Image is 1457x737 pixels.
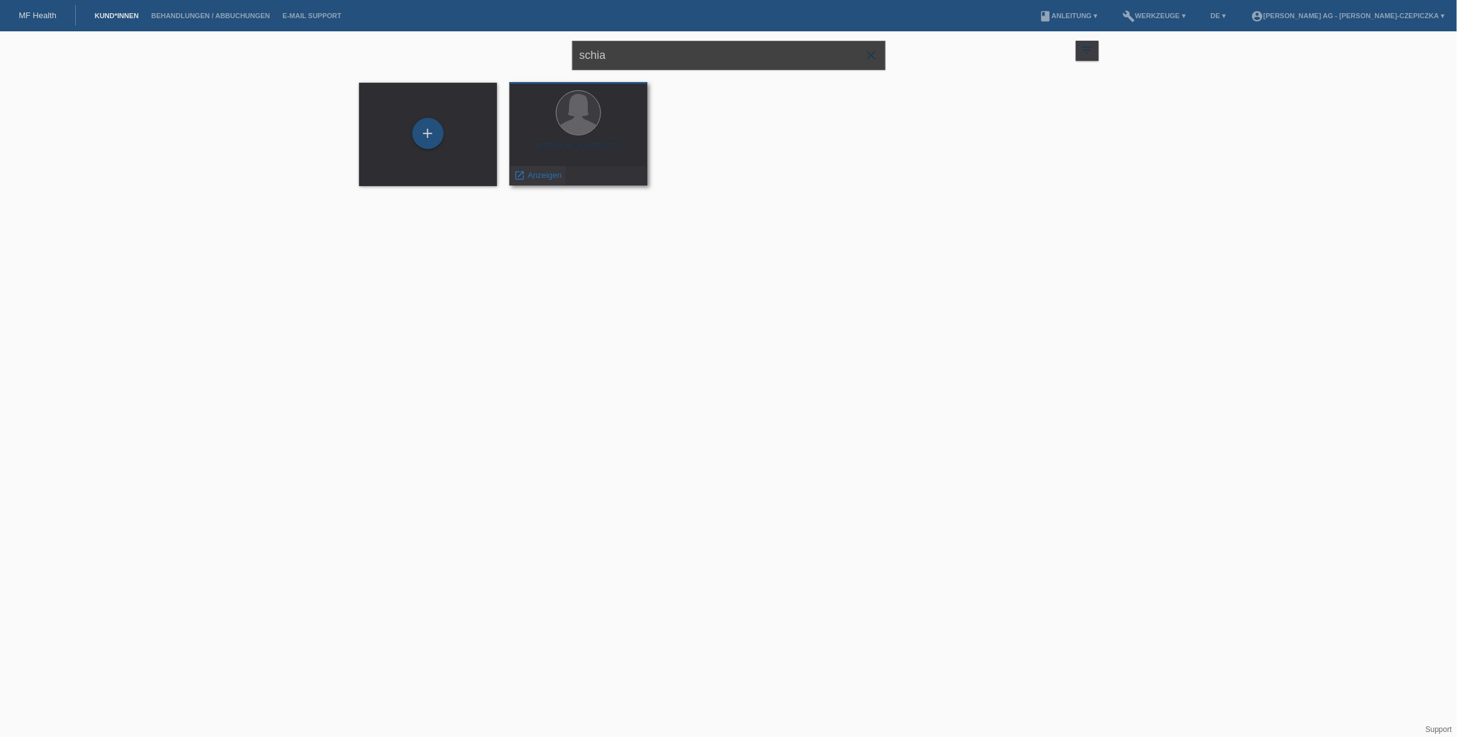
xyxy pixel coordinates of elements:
a: bookAnleitung ▾ [1033,12,1104,19]
i: build [1122,10,1135,23]
div: Kund*in hinzufügen [413,123,443,144]
a: Behandlungen / Abbuchungen [145,12,276,19]
a: DE ▾ [1204,12,1232,19]
i: close [864,48,879,63]
i: book [1039,10,1052,23]
a: account_circle[PERSON_NAME] AG - [PERSON_NAME]-Czepiczka ▾ [1245,12,1451,19]
input: Suche... [572,41,885,70]
a: E-Mail Support [276,12,348,19]
i: launch [514,170,526,181]
i: filter_list [1080,43,1094,57]
a: Support [1426,725,1452,734]
a: buildWerkzeuge ▾ [1116,12,1192,19]
span: Anzeigen [528,170,561,180]
div: [PERSON_NAME] (27) [520,141,637,161]
i: account_circle [1251,10,1263,23]
a: MF Health [19,11,56,20]
a: launch Anzeigen [514,170,562,180]
a: Kund*innen [88,12,145,19]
